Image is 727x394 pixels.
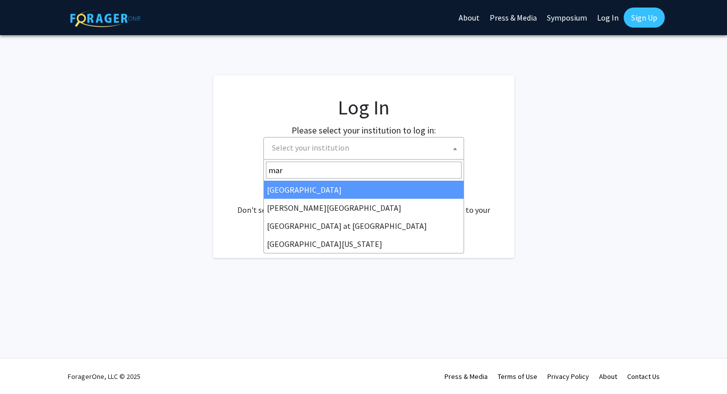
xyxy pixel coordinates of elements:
a: Press & Media [445,372,488,381]
li: [GEOGRAPHIC_DATA][US_STATE] [264,235,464,253]
span: Select your institution [268,138,464,158]
span: Select your institution [272,143,349,153]
div: No account? . Don't see your institution? about bringing ForagerOne to your institution. [233,180,494,228]
label: Please select your institution to log in: [292,123,436,137]
a: About [599,372,617,381]
li: [GEOGRAPHIC_DATA] [264,181,464,199]
h1: Log In [233,95,494,119]
a: Terms of Use [498,372,537,381]
iframe: Chat [8,349,43,386]
div: ForagerOne, LLC © 2025 [68,359,140,394]
a: Privacy Policy [547,372,589,381]
a: Contact Us [627,372,660,381]
span: Select your institution [263,137,464,160]
img: ForagerOne Logo [70,10,140,27]
li: [GEOGRAPHIC_DATA] at [GEOGRAPHIC_DATA] [264,217,464,235]
a: Sign Up [624,8,665,28]
li: [PERSON_NAME][GEOGRAPHIC_DATA] [264,199,464,217]
input: Search [266,162,462,179]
